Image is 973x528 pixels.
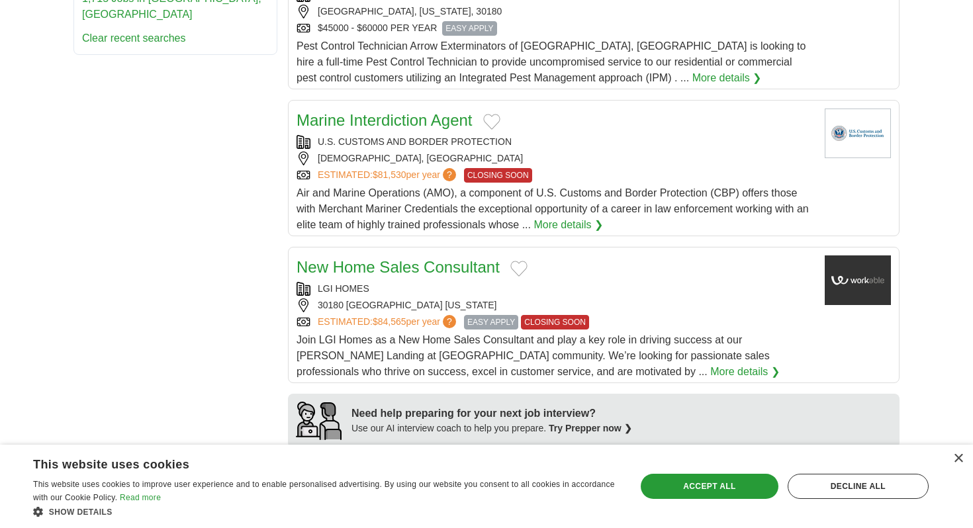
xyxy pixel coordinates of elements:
span: Show details [49,507,113,517]
span: Pest Control Technician Arrow Exterminators of [GEOGRAPHIC_DATA], [GEOGRAPHIC_DATA] is looking to... [297,40,806,83]
span: CLOSING SOON [464,168,532,183]
a: Try Prepper now ❯ [549,423,632,433]
span: This website uses cookies to improve user experience and to enable personalised advertising. By u... [33,480,615,502]
button: Add to favorite jobs [510,261,528,277]
div: LGI HOMES [297,282,814,296]
div: Decline all [788,474,929,499]
a: ESTIMATED:$84,565per year? [318,315,459,330]
img: Company logo [825,255,891,305]
span: ? [443,168,456,181]
span: EASY APPLY [464,315,518,330]
a: More details ❯ [533,217,603,233]
a: ESTIMATED:$81,530per year? [318,168,459,183]
div: $45000 - $60000 PER YEAR [297,21,814,36]
a: More details ❯ [692,70,762,86]
span: $81,530 [373,169,406,180]
div: [DEMOGRAPHIC_DATA], [GEOGRAPHIC_DATA] [297,152,814,165]
div: This website uses cookies [33,453,585,472]
span: CLOSING SOON [521,315,589,330]
a: Marine Interdiction Agent [297,111,473,129]
a: More details ❯ [710,364,780,380]
a: New Home Sales Consultant [297,258,500,276]
a: U.S. CUSTOMS AND BORDER PROTECTION [318,136,512,147]
span: $84,565 [373,316,406,327]
div: [GEOGRAPHIC_DATA], [US_STATE], 30180 [297,5,814,19]
a: Clear recent searches [82,32,186,44]
div: Close [953,454,963,464]
button: Add to favorite jobs [483,114,500,130]
span: EASY APPLY [442,21,496,36]
span: Join LGI Homes as a New Home Sales Consultant and play a key role in driving success at our [PERS... [297,334,770,377]
span: Air and Marine Operations (AMO), a component of U.S. Customs and Border Protection (CBP) offers t... [297,187,809,230]
span: ? [443,315,456,328]
img: U.S. Customs and Border Protection logo [825,109,891,158]
div: Accept all [641,474,778,499]
div: Need help preparing for your next job interview? [351,406,632,421]
a: Read more, opens a new window [120,493,161,502]
div: Show details [33,505,618,518]
div: Use our AI interview coach to help you prepare. [351,421,632,435]
div: 30180 [GEOGRAPHIC_DATA] [US_STATE] [297,298,814,312]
